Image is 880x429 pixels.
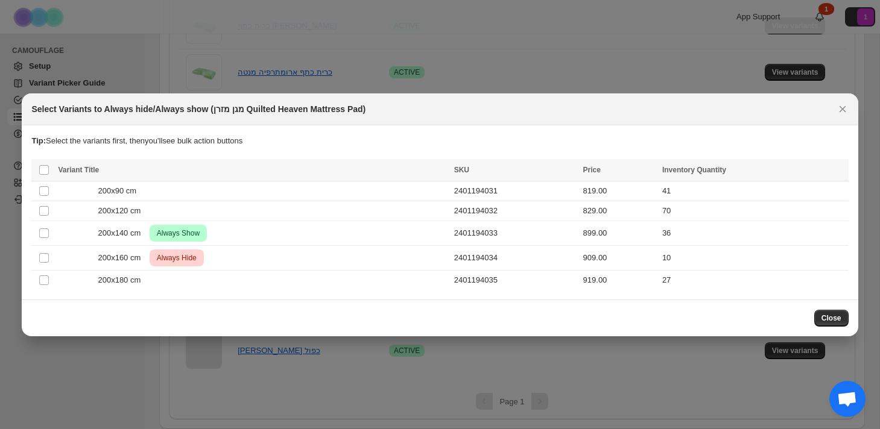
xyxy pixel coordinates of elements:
td: 2401194033 [451,221,580,245]
span: Close [821,313,841,323]
td: 36 [659,221,849,245]
button: Close [834,101,851,117]
td: 2401194035 [451,270,580,290]
td: 10 [659,245,849,270]
span: 200x90 cm [98,185,142,197]
span: SKU [454,166,469,174]
h2: Select Variants to Always hide/Always show (מגן מזרן Quilted Heaven Mattress Pad) [31,103,366,115]
span: Inventory Quantity [662,166,726,174]
strong: Tip: [31,136,46,145]
td: 70 [659,201,849,221]
td: 2401194034 [451,245,580,270]
button: Close [814,310,849,327]
span: Always Hide [154,251,199,265]
td: 919.00 [580,270,659,290]
td: 2401194031 [451,181,580,201]
td: 829.00 [580,201,659,221]
span: 200x160 cm [98,252,147,264]
span: Price [583,166,601,174]
td: 2401194032 [451,201,580,221]
span: Variant Title [58,166,99,174]
td: 819.00 [580,181,659,201]
a: Open chat [829,381,866,417]
td: 27 [659,270,849,290]
span: 200x180 cm [98,274,147,286]
td: 909.00 [580,245,659,270]
span: 200x140 cm [98,227,147,239]
span: Always Show [154,226,202,240]
p: Select the variants first, then you'll see bulk action buttons [31,135,848,147]
span: 200x120 cm [98,205,147,217]
td: 899.00 [580,221,659,245]
td: 41 [659,181,849,201]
